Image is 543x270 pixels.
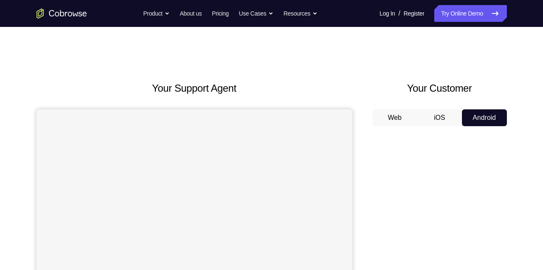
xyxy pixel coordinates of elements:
[37,8,87,19] a: Go to the home page
[372,81,507,96] h2: Your Customer
[37,81,352,96] h2: Your Support Agent
[143,5,170,22] button: Product
[417,109,462,126] button: iOS
[399,8,400,19] span: /
[180,5,202,22] a: About us
[380,5,395,22] a: Log In
[283,5,317,22] button: Resources
[434,5,506,22] a: Try Online Demo
[239,5,273,22] button: Use Cases
[404,5,424,22] a: Register
[372,109,417,126] button: Web
[212,5,228,22] a: Pricing
[462,109,507,126] button: Android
